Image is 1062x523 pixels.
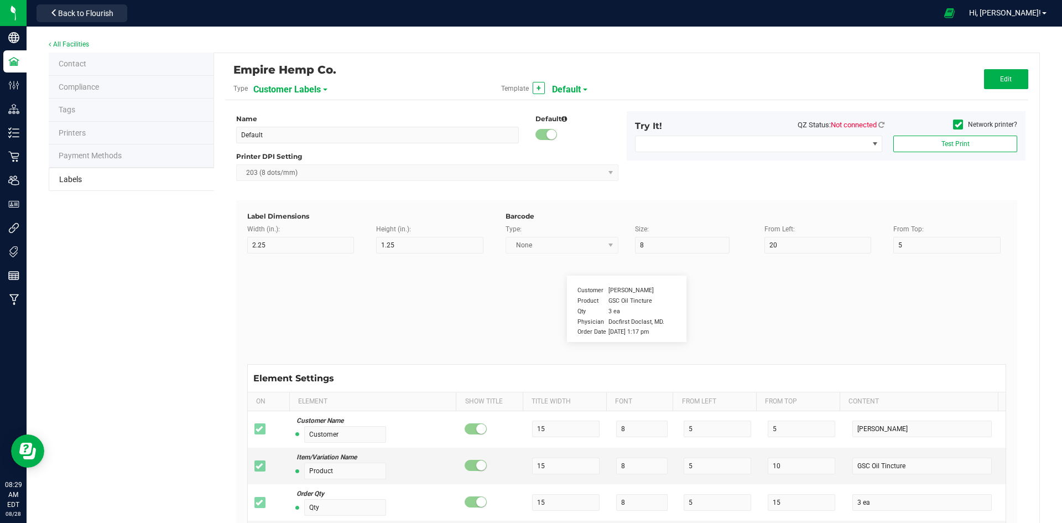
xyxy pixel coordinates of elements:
span: Qty [577,307,609,316]
th: On [248,392,289,411]
inline-svg: Manufacturing [8,294,19,305]
span: NO DATA FOUND [635,136,882,152]
label: Type: [506,224,522,234]
span: Back to Flourish [58,9,113,18]
span: [PERSON_NAME] [608,286,654,295]
th: Title Width [523,392,606,411]
span: Tags [59,105,75,114]
div: Order Qty [296,489,386,499]
inline-svg: Integrations [8,222,19,234]
label: Size: [635,224,649,234]
span: Dynamic element [296,429,304,439]
div: Printer DPI Setting [236,152,618,162]
th: From Left [673,392,756,411]
a: All Facilities [49,40,89,48]
span: [DATE] 1:17 pm [608,328,649,336]
label: Network printer? [953,120,1017,130]
inline-svg: User Roles [8,199,19,210]
span: Template [501,79,529,98]
span: 3 ea [608,307,620,316]
button: Back to Flourish [37,4,127,22]
inline-svg: Company [8,32,19,43]
div: Empire Hemp Co. [233,60,752,79]
th: Element [289,392,456,411]
span: Default [552,80,581,99]
inline-svg: Tags [8,246,19,257]
span: Customer Labels [253,80,321,99]
p: 08:29 AM EDT [5,480,22,510]
a: Default [552,84,581,95]
label: From Left: [764,224,795,234]
span: State Registry [59,82,99,91]
th: From Top [756,392,840,411]
i: Setting a non-default template as the new default will also update the existing default. Default ... [561,116,567,122]
span: Test Print [941,140,970,148]
span: GSC Oil Tincture [608,297,652,305]
div: Barcode [506,211,1006,221]
span: Order Date [577,328,609,336]
span: Dynamic element [296,466,304,477]
div: Name [236,114,519,124]
label: Width (in.): [247,224,280,234]
inline-svg: Configuration [8,80,19,91]
span: + [537,84,541,92]
div: Default [535,114,618,124]
span: Not connected [831,121,877,129]
button: + [533,82,545,94]
inline-svg: Inventory [8,127,19,138]
span: Dynamic element [296,503,304,513]
inline-svg: Facilities [8,56,19,67]
submit-button: Add new template [533,82,545,94]
th: Content [840,392,998,411]
span: Docfirst Doclast, MD. [608,318,664,327]
input: Item/Variation Name Example Value: GSC Oil Tincture [304,463,386,479]
inline-svg: Distribution [8,103,19,115]
th: Show Title [456,392,523,411]
a: Customer Labels [253,84,321,95]
span: Contact [59,59,86,68]
inline-svg: Reports [8,270,19,281]
div: Element Settings [253,370,334,386]
input: Order Qty Example Value: 3 ea [304,499,386,516]
div: Label Dimensions [247,211,489,221]
span: Hi, [PERSON_NAME]! [969,8,1041,17]
span: Printers [59,128,86,137]
inline-svg: Retail [8,151,19,162]
label: Height (in.): [376,224,411,234]
div: Item/Variation Name [296,452,386,463]
span: Edit [1000,75,1012,83]
span: Type [233,79,248,98]
span: Customer [577,286,609,295]
input: Customer Name Example Value: Firstname Lastname [304,426,386,443]
span: Label Maker [59,175,82,184]
span: Physician [577,318,609,327]
label: From Top: [893,224,924,234]
span: Payment Methods [59,151,122,160]
label: Try It! [635,120,662,133]
button: Edit [984,69,1028,89]
span: QZ Status: [798,121,884,129]
th: Font [606,392,673,411]
p: 08/28 [5,510,22,518]
span: Product [577,297,609,305]
iframe: Resource center [11,434,44,468]
button: Test Print [893,136,1017,152]
inline-svg: Users [8,175,19,186]
span: Open Ecommerce Menu [937,2,962,24]
div: Customer Name [296,416,386,426]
